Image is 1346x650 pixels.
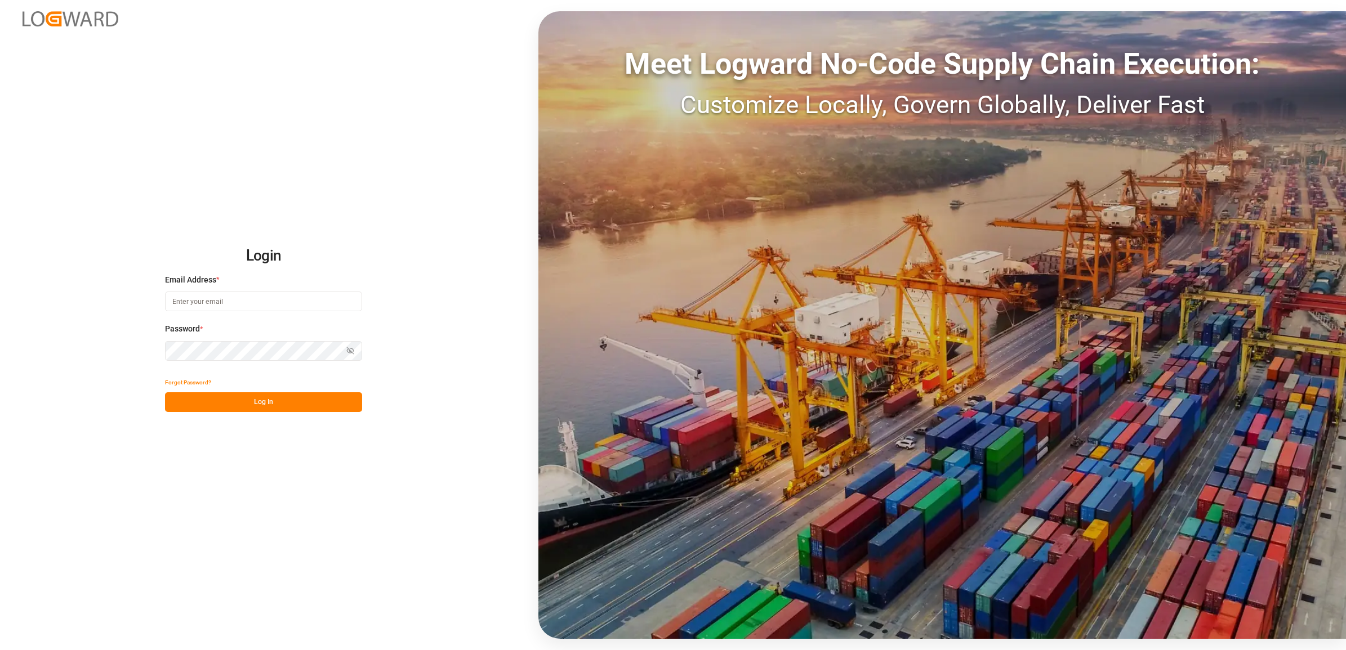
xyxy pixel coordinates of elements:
button: Forgot Password? [165,373,211,392]
div: Meet Logward No-Code Supply Chain Execution: [538,42,1346,86]
input: Enter your email [165,292,362,311]
span: Password [165,323,200,335]
h2: Login [165,238,362,274]
div: Customize Locally, Govern Globally, Deliver Fast [538,86,1346,123]
span: Email Address [165,274,216,286]
button: Log In [165,392,362,412]
img: Logward_new_orange.png [23,11,118,26]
